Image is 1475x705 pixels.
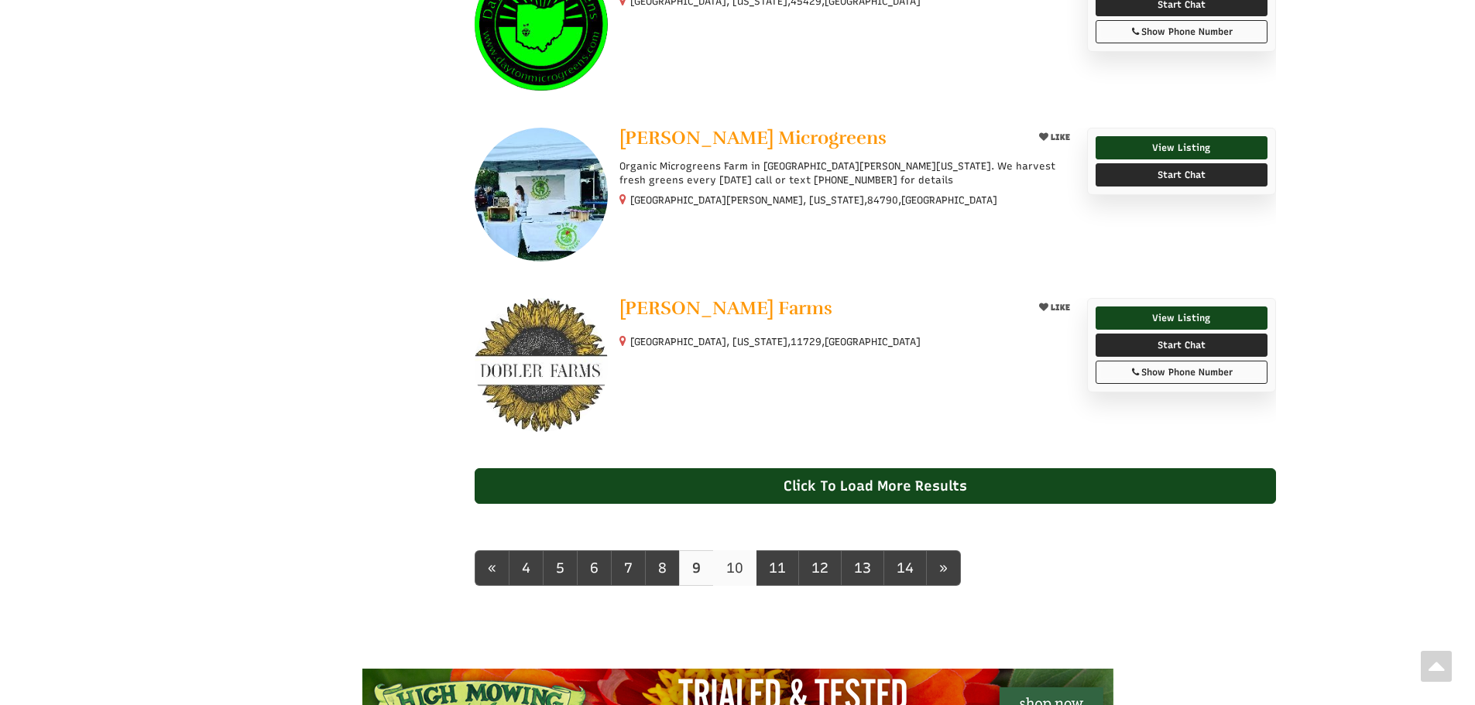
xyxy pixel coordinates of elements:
b: 9 [692,560,701,577]
div: Click To Load More Results [475,468,1276,504]
a: Start Chat [1096,163,1267,187]
span: [GEOGRAPHIC_DATA] [825,335,921,349]
a: View Listing [1096,306,1267,330]
a: 10 [713,550,756,586]
a: 9 [679,550,714,586]
span: 84790 [867,193,898,207]
img: Dobler Farms [475,298,609,432]
a: 11 [756,550,799,586]
a: View Listing [1096,136,1267,159]
span: [GEOGRAPHIC_DATA] [901,193,997,207]
div: Show Phone Number [1104,365,1259,379]
a: Start Chat [1096,334,1267,357]
a: [PERSON_NAME] Farms [619,298,1021,322]
span: LIKE [1048,132,1070,142]
a: 4 [509,550,544,586]
img: Dixie Microgreens [475,128,609,262]
a: 13 [841,550,884,586]
p: Organic Microgreens Farm in [GEOGRAPHIC_DATA][PERSON_NAME][US_STATE]. We harvest fresh greens eve... [619,159,1075,187]
button: LIKE [1034,298,1075,317]
button: LIKE [1034,128,1075,147]
a: 5 [543,550,578,586]
span: LIKE [1048,303,1070,313]
div: Show Phone Number [1104,25,1259,39]
span: [PERSON_NAME] Farms [619,296,832,320]
a: 14 [883,550,927,586]
a: 6 [577,550,612,586]
span: » [939,560,948,577]
a: [PERSON_NAME] Microgreens [619,128,1021,152]
span: [PERSON_NAME] Microgreens [619,126,887,149]
a: prev [475,550,509,586]
small: [GEOGRAPHIC_DATA][PERSON_NAME], [US_STATE], , [630,194,997,206]
a: next [926,550,961,586]
a: 7 [611,550,646,586]
span: 11729 [791,335,822,349]
span: « [488,560,496,577]
a: 12 [798,550,842,586]
small: [GEOGRAPHIC_DATA], [US_STATE], , [630,336,921,347]
a: 8 [645,550,680,586]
